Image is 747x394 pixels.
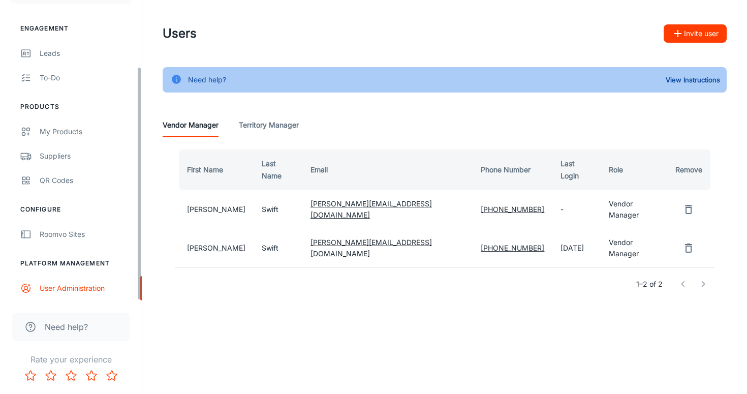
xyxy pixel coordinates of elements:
td: Vendor Manager [601,229,667,267]
td: Swift [254,229,302,267]
a: Vendor Manager [163,113,219,137]
p: 1–2 of 2 [636,279,663,290]
a: [PERSON_NAME][EMAIL_ADDRESS][DOMAIN_NAME] [310,238,432,258]
td: [PERSON_NAME] [175,190,254,229]
button: View Instructions [663,72,723,87]
td: [DATE] [552,229,601,267]
td: Vendor Manager [601,190,667,229]
th: Role [601,149,667,190]
div: Need help? [188,70,226,89]
th: Last Login [552,149,601,190]
td: Swift [254,190,302,229]
th: First Name [175,149,254,190]
span: Need help? [45,321,88,333]
button: Invite user [664,24,727,43]
th: Last Name [254,149,302,190]
th: Phone Number [473,149,552,190]
th: Remove [667,149,714,190]
th: Email [302,149,473,190]
button: remove user [678,199,699,220]
a: Territory Manager [239,113,299,137]
td: [PERSON_NAME] [175,229,254,267]
h1: Users [163,24,197,43]
button: remove user [678,238,699,258]
a: [PHONE_NUMBER] [481,205,544,214]
a: [PHONE_NUMBER] [481,244,544,252]
a: [PERSON_NAME][EMAIL_ADDRESS][DOMAIN_NAME] [310,199,432,219]
td: - [552,190,601,229]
